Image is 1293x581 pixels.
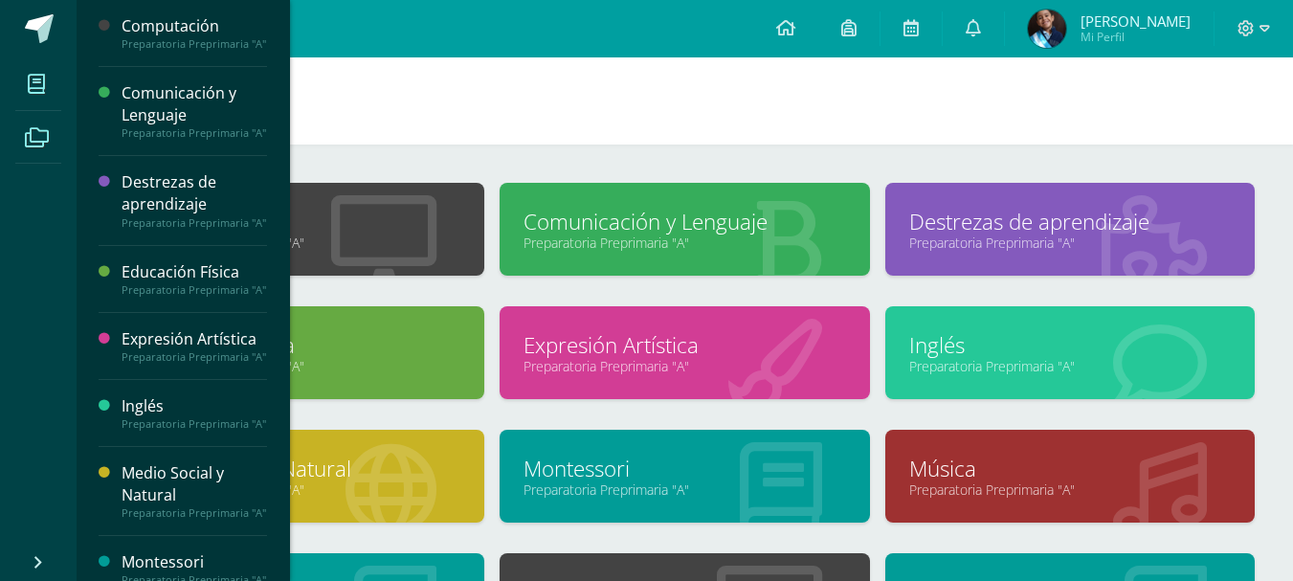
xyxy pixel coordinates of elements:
[524,330,845,360] a: Expresión Artística
[122,171,267,215] div: Destrezas de aprendizaje
[122,15,267,37] div: Computación
[909,454,1231,483] a: Música
[122,82,267,126] div: Comunicación y Lenguaje
[139,234,460,252] a: Preparatoria Preprimaria "A"
[122,171,267,229] a: Destrezas de aprendizajePreparatoria Preprimaria "A"
[122,15,267,51] a: ComputaciónPreparatoria Preprimaria "A"
[122,328,267,350] div: Expresión Artística
[524,357,845,375] a: Preparatoria Preprimaria "A"
[909,234,1231,252] a: Preparatoria Preprimaria "A"
[909,357,1231,375] a: Preparatoria Preprimaria "A"
[139,454,460,483] a: Medio Social y Natural
[524,234,845,252] a: Preparatoria Preprimaria "A"
[122,37,267,51] div: Preparatoria Preprimaria "A"
[122,350,267,364] div: Preparatoria Preprimaria "A"
[139,207,460,236] a: Computación
[1081,11,1191,31] span: [PERSON_NAME]
[524,454,845,483] a: Montessori
[122,551,267,573] div: Montessori
[909,207,1231,236] a: Destrezas de aprendizaje
[909,330,1231,360] a: Inglés
[122,261,267,297] a: Educación FísicaPreparatoria Preprimaria "A"
[524,207,845,236] a: Comunicación y Lenguaje
[139,357,460,375] a: Preparatoria Preprimaria "A"
[139,330,460,360] a: Educación Física
[122,328,267,364] a: Expresión ArtísticaPreparatoria Preprimaria "A"
[122,462,267,520] a: Medio Social y NaturalPreparatoria Preprimaria "A"
[122,417,267,431] div: Preparatoria Preprimaria "A"
[122,462,267,506] div: Medio Social y Natural
[1081,29,1191,45] span: Mi Perfil
[122,126,267,140] div: Preparatoria Preprimaria "A"
[1028,10,1066,48] img: 7161e54584adad6e3f87d6bfd0058c6e.png
[122,82,267,140] a: Comunicación y LenguajePreparatoria Preprimaria "A"
[139,480,460,499] a: Preparatoria Preprimaria "A"
[122,395,267,431] a: InglésPreparatoria Preprimaria "A"
[122,283,267,297] div: Preparatoria Preprimaria "A"
[122,506,267,520] div: Preparatoria Preprimaria "A"
[122,395,267,417] div: Inglés
[524,480,845,499] a: Preparatoria Preprimaria "A"
[122,216,267,230] div: Preparatoria Preprimaria "A"
[122,261,267,283] div: Educación Física
[909,480,1231,499] a: Preparatoria Preprimaria "A"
